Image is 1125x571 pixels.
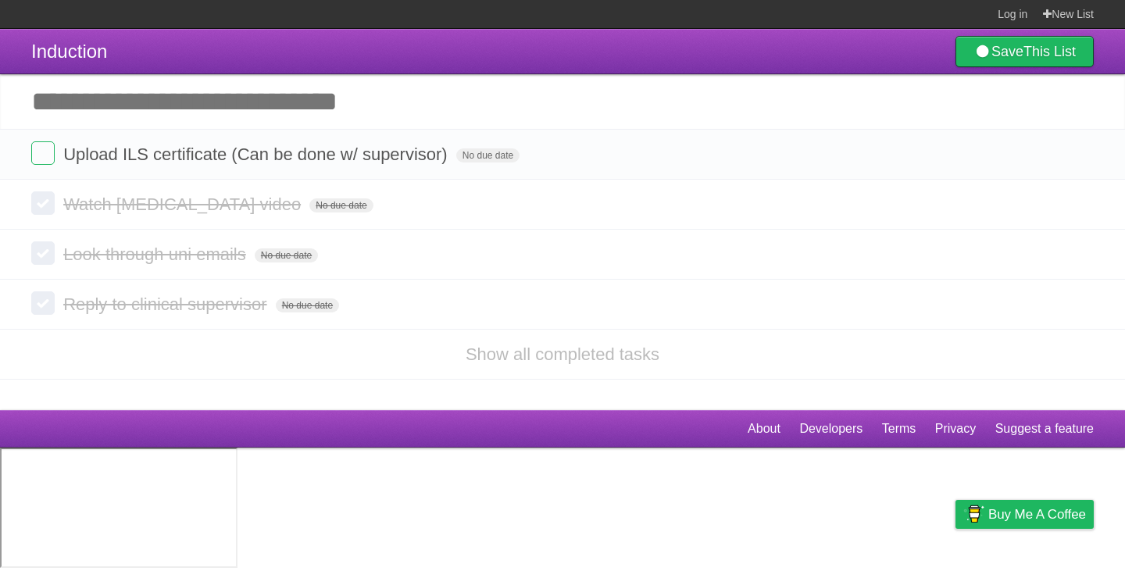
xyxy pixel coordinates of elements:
[1023,44,1076,59] b: This List
[935,414,976,444] a: Privacy
[309,198,373,212] span: No due date
[276,298,339,312] span: No due date
[748,414,780,444] a: About
[955,36,1094,67] a: SaveThis List
[63,244,250,264] span: Look through uni emails
[63,194,305,214] span: Watch [MEDICAL_DATA] video
[882,414,916,444] a: Terms
[31,41,107,62] span: Induction
[799,414,862,444] a: Developers
[466,344,659,364] a: Show all completed tasks
[255,248,318,262] span: No due date
[63,145,452,164] span: Upload ILS certificate (Can be done w/ supervisor)
[963,501,984,527] img: Buy me a coffee
[31,141,55,165] label: Done
[456,148,520,162] span: No due date
[31,241,55,265] label: Done
[988,501,1086,528] span: Buy me a coffee
[955,500,1094,529] a: Buy me a coffee
[31,191,55,215] label: Done
[63,294,270,314] span: Reply to clinical supervisor
[995,414,1094,444] a: Suggest a feature
[31,291,55,315] label: Done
